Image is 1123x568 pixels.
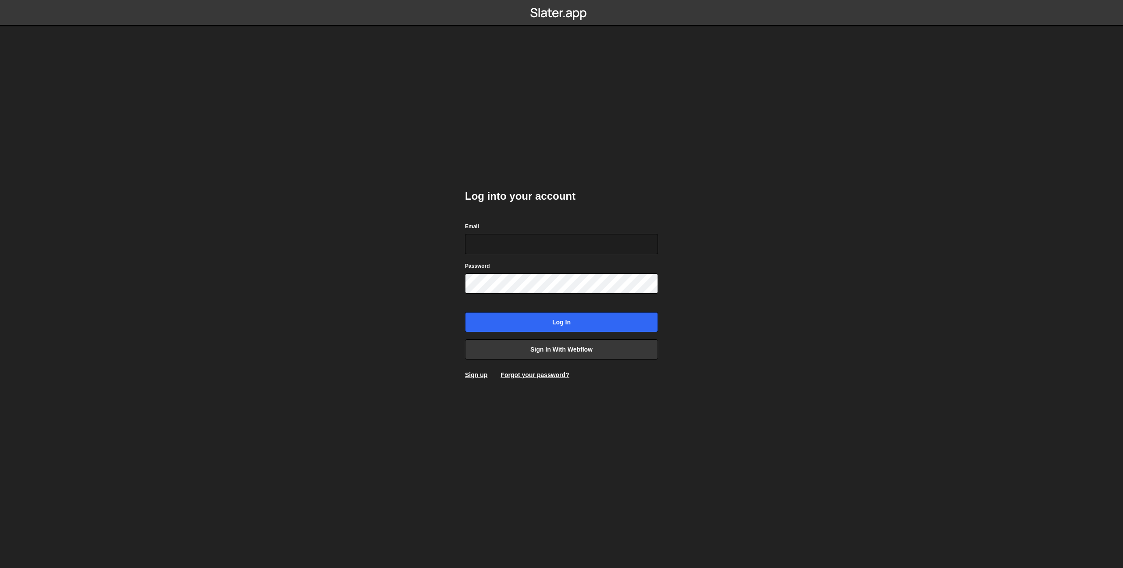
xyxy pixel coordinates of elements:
[465,371,487,378] a: Sign up
[465,339,658,359] a: Sign in with Webflow
[465,222,479,231] label: Email
[465,189,658,203] h2: Log into your account
[465,312,658,332] input: Log in
[465,262,490,270] label: Password
[501,371,569,378] a: Forgot your password?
